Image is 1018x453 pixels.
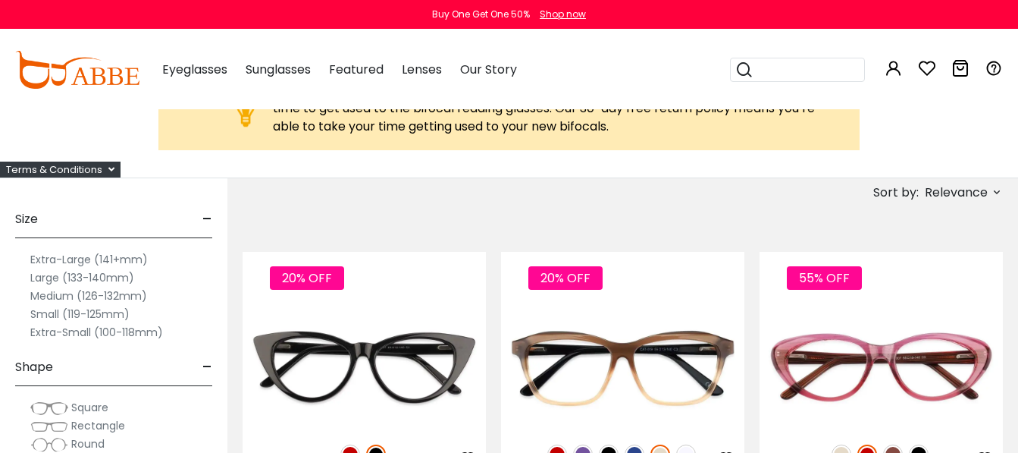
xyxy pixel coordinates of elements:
[270,266,344,290] span: 20% OFF
[402,61,442,78] span: Lenses
[202,201,212,238] span: -
[528,266,603,290] span: 20% OFF
[30,437,68,452] img: Round.png
[460,61,517,78] span: Our Story
[532,8,586,20] a: Shop now
[71,418,125,433] span: Rectangle
[30,269,134,287] label: Large (133-140mm)
[15,51,139,89] img: abbeglasses.com
[540,8,586,21] div: Shop now
[30,419,68,434] img: Rectangle.png
[243,307,486,429] img: Black Nora - Acetate ,Universal Bridge Fit
[30,323,163,341] label: Extra-Small (100-118mm)
[30,250,148,269] label: Extra-Large (141+mm)
[30,401,68,416] img: Square.png
[787,266,862,290] span: 55% OFF
[15,201,38,238] span: Size
[873,184,919,201] span: Sort by:
[202,349,212,385] span: -
[246,61,311,78] span: Sunglasses
[432,8,530,21] div: Buy One Get One 50%
[30,305,130,323] label: Small (119-125mm)
[329,61,384,78] span: Featured
[501,307,744,429] img: Cream Sonia - Acetate ,Eyeglasses
[15,349,53,385] span: Shape
[760,307,1003,429] img: Red Irene - Acetate ,Universal Bridge Fit
[30,287,147,305] label: Medium (126-132mm)
[162,61,227,78] span: Eyeglasses
[925,179,988,206] span: Relevance
[71,400,108,415] span: Square
[71,436,105,451] span: Round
